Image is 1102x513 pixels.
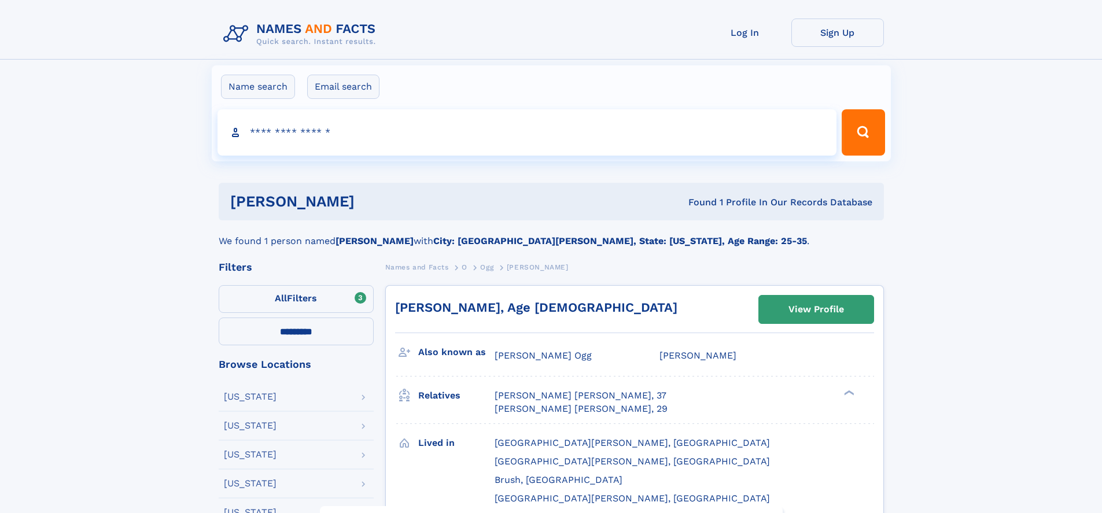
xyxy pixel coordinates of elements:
span: Ogg [480,263,493,271]
a: O [462,260,467,274]
span: Brush, [GEOGRAPHIC_DATA] [495,474,622,485]
div: Browse Locations [219,359,374,370]
a: Sign Up [791,19,884,47]
span: [PERSON_NAME] Ogg [495,350,592,361]
span: [PERSON_NAME] [659,350,736,361]
h3: Also known as [418,342,495,362]
a: Ogg [480,260,493,274]
div: [US_STATE] [224,479,277,488]
div: [US_STATE] [224,392,277,401]
div: Filters [219,262,374,272]
h3: Relatives [418,386,495,405]
a: [PERSON_NAME] [PERSON_NAME], 37 [495,389,666,402]
a: Log In [699,19,791,47]
img: Logo Names and Facts [219,19,385,50]
span: [GEOGRAPHIC_DATA][PERSON_NAME], [GEOGRAPHIC_DATA] [495,456,770,467]
span: All [275,293,287,304]
div: View Profile [788,296,844,323]
span: [GEOGRAPHIC_DATA][PERSON_NAME], [GEOGRAPHIC_DATA] [495,493,770,504]
a: View Profile [759,296,874,323]
a: [PERSON_NAME] [PERSON_NAME], 29 [495,403,668,415]
span: O [462,263,467,271]
b: [PERSON_NAME] [336,235,414,246]
div: ❯ [841,389,855,397]
a: [PERSON_NAME], Age [DEMOGRAPHIC_DATA] [395,300,677,315]
h1: [PERSON_NAME] [230,194,522,209]
div: [US_STATE] [224,421,277,430]
div: [US_STATE] [224,450,277,459]
label: Filters [219,285,374,313]
div: Found 1 Profile In Our Records Database [521,196,872,209]
button: Search Button [842,109,884,156]
label: Email search [307,75,379,99]
b: City: [GEOGRAPHIC_DATA][PERSON_NAME], State: [US_STATE], Age Range: 25-35 [433,235,807,246]
a: Names and Facts [385,260,449,274]
label: Name search [221,75,295,99]
h3: Lived in [418,433,495,453]
div: We found 1 person named with . [219,220,884,248]
span: [GEOGRAPHIC_DATA][PERSON_NAME], [GEOGRAPHIC_DATA] [495,437,770,448]
input: search input [218,109,837,156]
span: [PERSON_NAME] [507,263,569,271]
